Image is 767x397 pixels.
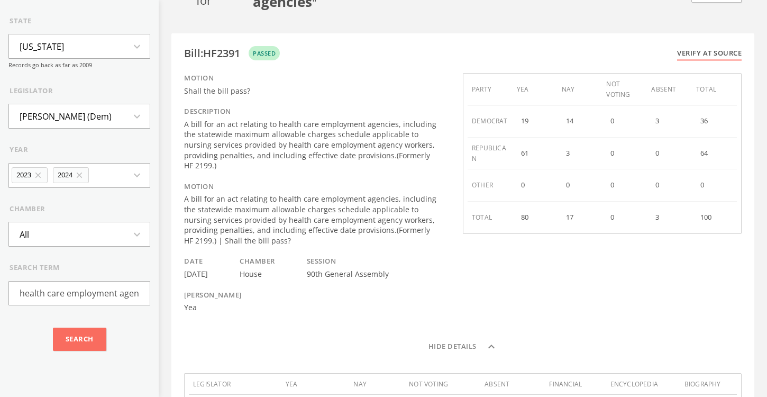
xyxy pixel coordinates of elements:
li: 2023close [12,167,48,183]
button: 2023close2024closeexpand_more [8,163,150,188]
div: Biography [669,374,737,395]
div: not voting [602,74,647,105]
div: 14 [566,116,575,127]
a: Verify at source [677,48,742,61]
div: Motion [184,73,436,84]
i: close [33,170,43,180]
div: other [468,175,513,196]
div: 3 [566,148,571,159]
div: [DATE] [184,269,208,279]
div: passed [249,46,280,61]
div: 80 [521,212,530,223]
div: 61 [521,148,530,159]
i: expand_more [131,228,150,241]
div: 3 [655,212,661,223]
div: 0 [521,180,526,191]
div: 0 [700,180,706,191]
div: democrat [468,111,513,132]
li: [PERSON_NAME] (Dem) [9,105,122,128]
div: Motion [184,182,436,192]
div: Financial [532,374,600,395]
input: Search [53,328,106,351]
div: Description [184,106,436,117]
div: Encyclopedia [600,374,669,395]
div: Records go back as far as 2009 [8,61,150,70]
button: [US_STATE]expand_more [8,34,150,59]
i: expand_less [485,340,498,353]
li: [US_STATE] [9,35,75,58]
div: Shall the bill pass? [184,86,436,96]
button: Allexpand_more [8,222,150,247]
button: [PERSON_NAME] (Dem)expand_more [8,104,150,129]
i: expand_more [131,40,150,53]
div: total [692,79,737,100]
div: Not Voting [395,374,463,395]
div: 19 [521,116,530,127]
div: 0 [655,180,661,191]
div: state [10,16,150,26]
div: republican [468,138,513,169]
div: absent [647,79,692,100]
div: Bill : HF2391 [184,48,240,59]
div: 0 [566,180,571,191]
div: legislator [10,86,150,96]
div: A bill for an act relating to health care employment agencies, including the statewide maximum al... [184,119,436,171]
li: 2024close [53,167,89,183]
div: 0 [655,148,661,159]
i: close [75,170,84,180]
div: House [240,269,275,279]
div: total [468,207,513,228]
div: 90th General Assembly [307,269,389,279]
div: 0 [610,180,616,191]
div: 36 [700,116,709,127]
div: 0 [610,212,616,223]
div: Date [184,256,208,267]
div: [PERSON_NAME] [184,290,242,301]
div: 3 [655,116,661,127]
div: chamber [10,204,150,214]
div: Session [307,256,389,267]
div: party [468,79,513,100]
div: 100 [700,212,713,223]
div: Legislator [189,374,258,395]
div: 0 [610,116,616,127]
div: year [10,145,150,155]
div: nay [558,79,602,100]
div: Yea [258,374,326,395]
i: expand_more [131,110,150,123]
div: search term [10,263,150,273]
div: Absent [463,374,532,395]
div: Nay [326,374,395,395]
div: Chamber [240,256,275,267]
div: 17 [566,212,575,223]
div: 0 [610,148,616,159]
div: A bill for an act relating to health care employment agencies, including the statewide maximum al... [184,194,436,246]
div: yea [513,79,558,100]
div: Yea [184,302,242,313]
button: Hide detailsexpand_less [184,336,742,357]
i: expand_more [131,169,150,182]
div: 64 [700,148,709,159]
li: All [9,223,40,246]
